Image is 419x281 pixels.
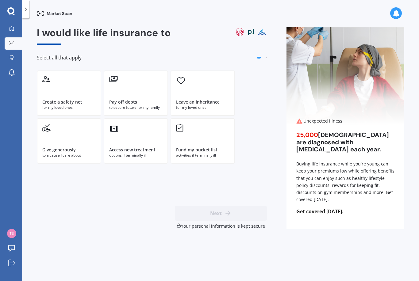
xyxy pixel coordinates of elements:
[296,118,394,124] div: Unexpected illness
[37,26,171,39] span: I would like life insurance to
[296,131,318,139] span: 25,000
[109,105,163,110] div: to secure future for my family
[176,147,217,153] div: Fund my bucket list
[109,147,156,153] div: Access new treatment
[42,147,76,153] div: Give generously
[109,153,163,158] div: options if terminally ill
[176,99,220,105] div: Leave an inheritance
[286,27,404,125] img: Unexpected illness
[176,153,229,158] div: activities if terminally ill
[109,99,137,105] div: Pay off debts
[37,10,72,17] div: Market Scan
[296,131,394,153] div: [DEMOGRAPHIC_DATA] are diagnosed with [MEDICAL_DATA] each year.
[296,160,394,203] div: Buying life insurance while you're young can keep your premiums low while offering benefits that ...
[175,206,267,221] button: Next
[42,99,82,105] div: Create a safety net
[7,229,16,238] img: 8e25a7d1ace8fd857a5f065bf5713802
[176,105,229,110] div: for my loved ones
[257,27,267,37] img: pinnacle life logo
[235,27,245,37] img: aia logo
[286,208,404,215] span: Get covered [DATE].
[42,153,96,158] div: to a cause I care about
[175,223,267,229] div: Your personal information is kept secure
[42,105,96,110] div: for my loved ones
[37,55,82,61] span: Select all that apply
[246,27,256,37] img: partners life logo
